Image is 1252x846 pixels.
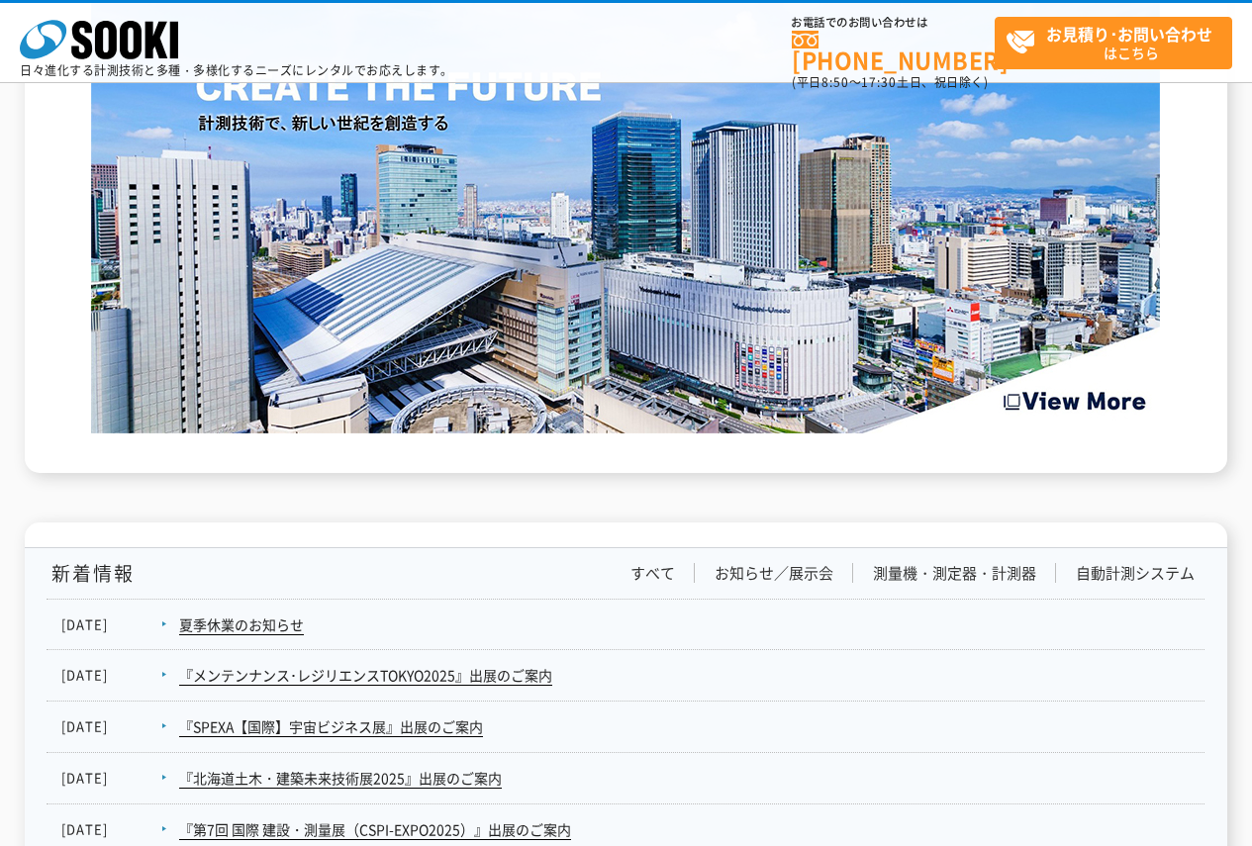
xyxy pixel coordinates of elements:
[179,819,571,840] a: 『第7回 国際 建設・測量展（CSPI-EXPO2025）』出展のご案内
[792,31,995,71] a: [PHONE_NUMBER]
[61,614,150,635] dt: [DATE]
[61,768,150,789] dt: [DATE]
[995,17,1232,69] a: お見積り･お問い合わせはこちら
[20,64,453,76] p: 日々進化する計測技術と多種・多様化するニーズにレンタルでお応えします。
[630,563,675,584] a: すべて
[179,768,502,789] a: 『北海道土木・建築未来技術展2025』出展のご案内
[715,563,833,584] a: お知らせ／展示会
[179,665,552,686] a: 『メンテンナンス･レジリエンスTOKYO2025』出展のご案内
[1006,18,1231,67] span: はこちら
[821,73,849,91] span: 8:50
[1076,563,1195,584] a: 自動計測システム
[47,563,135,584] h1: 新着情報
[179,716,483,737] a: 『SPEXA【国際】宇宙ビジネス展』出展のご案内
[61,665,150,686] dt: [DATE]
[61,819,150,840] dt: [DATE]
[61,716,150,737] dt: [DATE]
[91,413,1160,431] a: Create the Future
[873,563,1036,584] a: 測量機・測定器・計測器
[861,73,897,91] span: 17:30
[1046,22,1212,46] strong: お見積り･お問い合わせ
[792,17,995,29] span: お電話でのお問い合わせは
[792,73,988,91] span: (平日 ～ 土日、祝日除く)
[179,614,304,635] a: 夏季休業のお知らせ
